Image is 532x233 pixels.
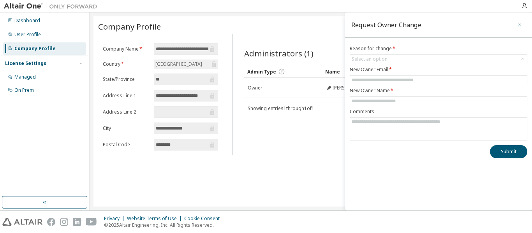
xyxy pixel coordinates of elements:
[5,60,46,67] div: License Settings
[14,74,36,80] div: Managed
[103,109,149,115] label: Address Line 2
[248,85,262,91] span: Owner
[86,218,97,226] img: youtube.svg
[350,88,527,94] label: New Owner Name
[14,87,34,93] div: On Prem
[104,222,224,228] p: © 2025 Altair Engineering, Inc. All Rights Reserved.
[350,46,527,52] label: Reason for change
[247,68,276,75] span: Admin Type
[244,48,314,59] span: Administrators (1)
[103,61,149,67] label: Country
[4,2,101,10] img: Altair One
[2,218,42,226] img: altair_logo.svg
[350,109,527,115] label: Comments
[103,76,149,82] label: State/Province
[351,22,421,28] div: Request Owner Change
[325,65,397,78] div: Name
[104,215,127,222] div: Privacy
[14,46,56,52] div: Company Profile
[73,218,81,226] img: linkedin.svg
[98,21,161,32] span: Company Profile
[14,18,40,24] div: Dashboard
[60,218,68,226] img: instagram.svg
[103,125,149,131] label: City
[103,142,149,148] label: Postal Code
[350,54,527,64] div: Select an option
[154,60,203,68] div: [GEOGRAPHIC_DATA]
[127,215,184,222] div: Website Terms of Use
[333,85,369,91] span: [PERSON_NAME]
[184,215,224,222] div: Cookie Consent
[103,93,149,99] label: Address Line 1
[103,46,149,52] label: Company Name
[350,67,527,73] label: New Owner Email
[47,218,55,226] img: facebook.svg
[248,105,314,112] span: Showing entries 1 through 1 of 1
[352,56,388,62] div: Select an option
[154,60,218,69] div: [GEOGRAPHIC_DATA]
[14,32,41,38] div: User Profile
[490,145,527,158] button: Submit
